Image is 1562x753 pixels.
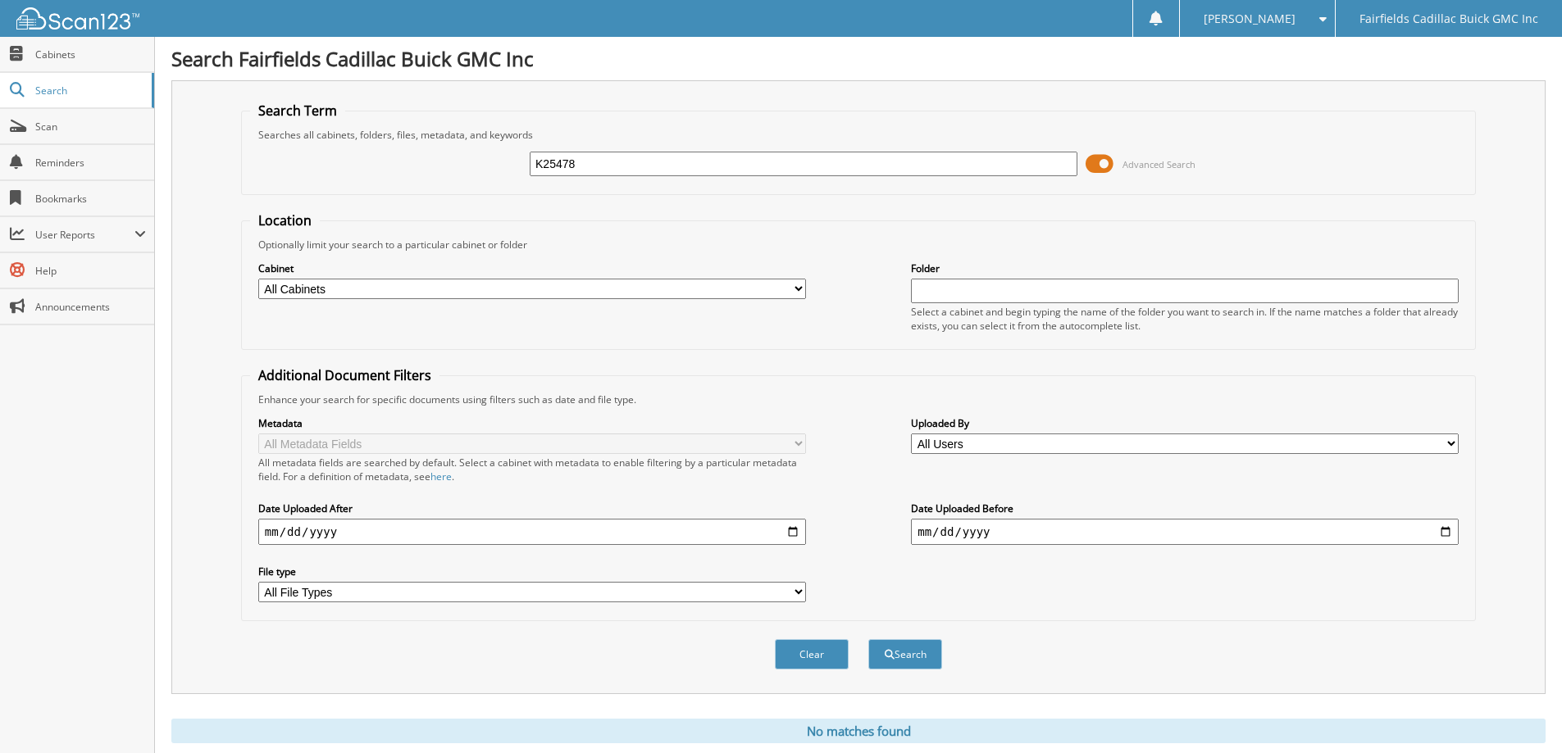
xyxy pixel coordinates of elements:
[250,392,1467,406] div: Enhance your search for specific documents using filters such as date and file type.
[1123,158,1195,170] span: Advanced Search
[35,120,146,134] span: Scan
[911,519,1459,545] input: end
[258,519,806,545] input: start
[171,719,1546,743] div: No matches found
[258,565,806,578] label: File type
[35,228,134,242] span: User Reports
[16,7,139,29] img: scan123-logo-white.svg
[35,192,146,206] span: Bookmarks
[868,639,942,669] button: Search
[250,102,345,120] legend: Search Term
[1359,14,1538,24] span: Fairfields Cadillac Buick GMC Inc
[258,456,806,483] div: All metadata fields are searched by default. Select a cabinet with metadata to enable filtering b...
[35,48,146,61] span: Cabinets
[35,84,143,98] span: Search
[430,469,452,483] a: here
[35,300,146,314] span: Announcements
[250,238,1467,252] div: Optionally limit your search to a particular cabinet or folder
[911,501,1459,515] label: Date Uploaded Before
[250,211,320,229] legend: Location
[250,128,1467,142] div: Searches all cabinets, folders, files, metadata, and keywords
[911,305,1459,333] div: Select a cabinet and begin typing the name of the folder you want to search in. If the name match...
[171,45,1546,72] h1: Search Fairfields Cadillac Buick GMC Inc
[258,416,806,430] label: Metadata
[911,416,1459,430] label: Uploaded By
[1204,14,1296,24] span: [PERSON_NAME]
[775,639,849,669] button: Clear
[258,261,806,275] label: Cabinet
[911,261,1459,275] label: Folder
[258,501,806,515] label: Date Uploaded After
[35,156,146,170] span: Reminders
[250,366,439,384] legend: Additional Document Filters
[35,264,146,278] span: Help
